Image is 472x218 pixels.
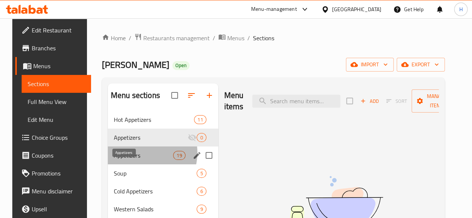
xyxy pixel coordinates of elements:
[15,39,91,57] a: Branches
[111,90,160,101] h2: Menu sections
[397,58,445,72] button: export
[108,129,218,146] div: Appetizers0
[381,95,412,107] span: Sort items
[197,133,206,142] div: items
[114,151,173,160] span: Appetizers
[197,206,206,213] span: 9
[224,90,244,112] h2: Menu items
[15,57,91,75] a: Menus
[129,34,131,42] li: /
[247,34,250,42] li: /
[22,111,91,129] a: Edit Menu
[15,129,91,146] a: Choice Groups
[108,200,218,218] div: Western Salads9
[102,56,169,73] span: [PERSON_NAME]
[227,34,244,42] span: Menus
[412,89,462,113] button: Manage items
[173,151,185,160] div: items
[332,5,381,13] div: [GEOGRAPHIC_DATA]
[188,133,197,142] svg: Inactive section
[197,134,206,141] span: 0
[15,182,91,200] a: Menu disclaimer
[213,34,215,42] li: /
[32,133,85,142] span: Choice Groups
[197,187,206,196] div: items
[32,187,85,196] span: Menu disclaimer
[197,169,206,178] div: items
[32,151,85,160] span: Coupons
[359,97,379,105] span: Add
[167,88,182,103] span: Select all sections
[403,60,439,69] span: export
[32,44,85,53] span: Branches
[182,86,200,104] span: Sort sections
[194,116,206,123] span: 11
[28,79,85,88] span: Sections
[102,34,126,42] a: Home
[418,92,456,110] span: Manage items
[15,200,91,218] a: Upsell
[32,26,85,35] span: Edit Restaurant
[357,95,381,107] span: Add item
[22,93,91,111] a: Full Menu View
[251,5,297,14] div: Menu-management
[197,205,206,214] div: items
[108,182,218,200] div: Cold Appetizers6
[218,33,244,43] a: Menus
[28,115,85,124] span: Edit Menu
[114,133,188,142] span: Appetizers
[114,187,197,196] span: Cold Appetizers
[108,111,218,129] div: Hot Appetizers11
[197,170,206,177] span: 5
[143,34,210,42] span: Restaurants management
[114,115,194,124] span: Hot Appetizers
[172,61,190,70] div: Open
[32,169,85,178] span: Promotions
[108,146,218,164] div: Appetizers19edit
[108,164,218,182] div: Soup5
[32,205,85,214] span: Upsell
[252,95,340,108] input: search
[33,61,85,70] span: Menus
[22,75,91,93] a: Sections
[15,164,91,182] a: Promotions
[172,62,190,69] span: Open
[197,188,206,195] span: 6
[114,205,197,214] span: Western Salads
[357,95,381,107] button: Add
[15,21,91,39] a: Edit Restaurant
[114,169,197,178] span: Soup
[191,150,203,161] button: edit
[253,34,274,42] span: Sections
[459,5,462,13] span: H
[102,33,445,43] nav: breadcrumb
[174,152,185,159] span: 19
[15,146,91,164] a: Coupons
[134,33,210,43] a: Restaurants management
[346,58,394,72] button: import
[28,97,85,106] span: Full Menu View
[352,60,388,69] span: import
